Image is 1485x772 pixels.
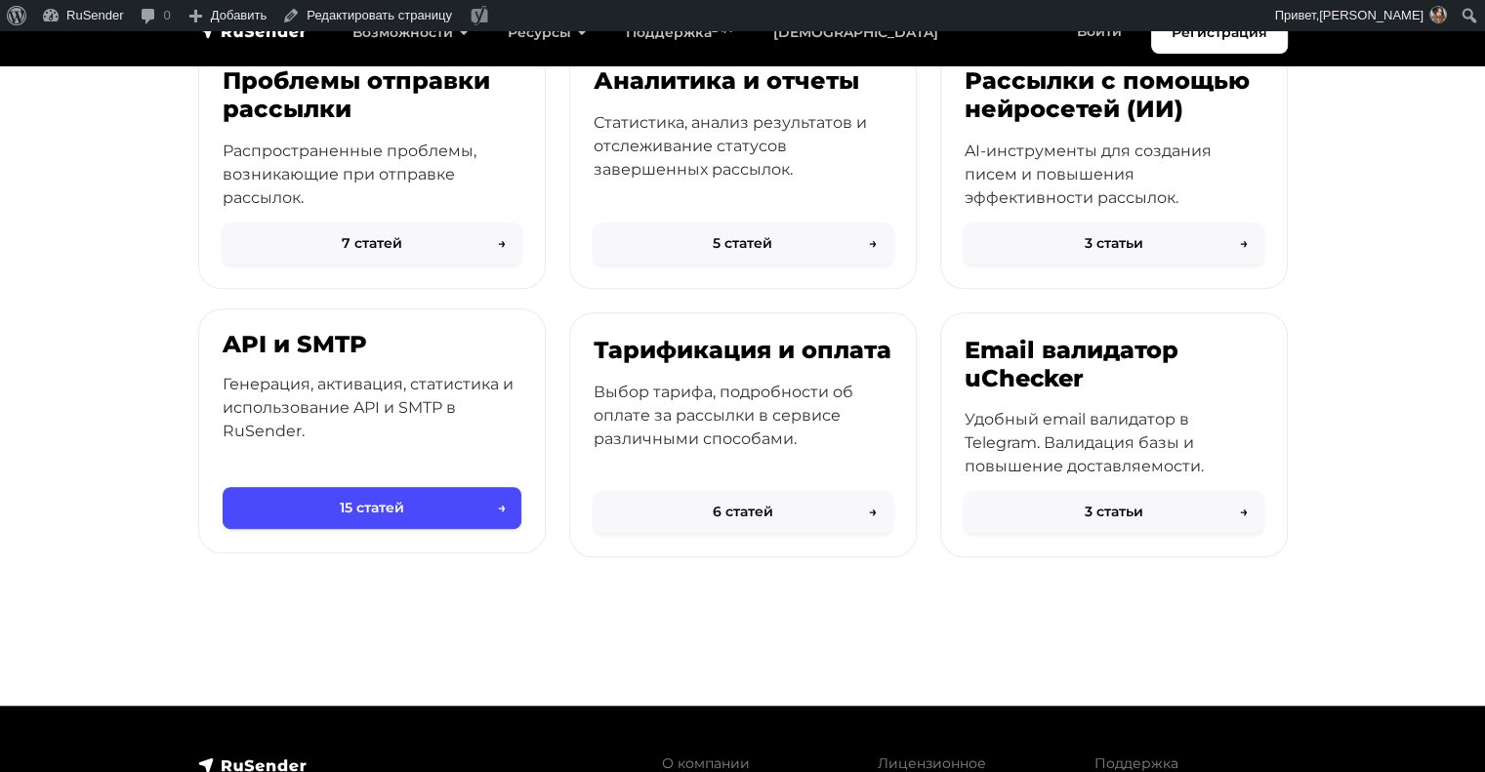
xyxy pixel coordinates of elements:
[198,308,546,554] a: API и SMTP Генерация, активация, статистика и использование API и SMTP в RuSender. 15 статей→
[198,43,546,289] a: Проблемы отправки рассылки Распространенные проблемы, возникающие при отправке рассылок. 7 статей→
[965,140,1263,210] p: AI-инструменты для создания писем и повышения эффективности рассылок.
[965,491,1263,533] button: 3 статьи→
[940,43,1288,289] a: Рассылки с помощью нейросетей (ИИ) AI-инструменты для создания писем и повышения эффективности ра...
[223,140,521,210] p: Распространенные проблемы, возникающие при отправке рассылок.
[594,381,892,451] p: Выбор тарифа, подробности об оплате за рассылки в сервисе различными способами.
[1240,502,1248,522] span: →
[606,13,754,53] a: Поддержка24/7
[223,331,521,359] h3: API и SMTP
[1094,754,1178,772] a: Поддержка
[1240,233,1248,254] span: →
[594,223,892,264] button: 5 статей→
[569,312,917,558] a: Тарификация и оплата Выбор тарифа, подробности об оплате за рассылки в сервисе различными способа...
[1057,12,1141,52] a: Войти
[965,408,1263,478] p: Удобный email валидатор в Telegram. Валидация базы и повышение доставляемости.
[223,373,521,443] p: Генерация, активация, статистика и использование API и SMTP в RuSender.
[754,13,958,53] a: [DEMOGRAPHIC_DATA]
[869,502,877,522] span: →
[965,67,1263,124] h3: Рассылки с помощью нейросетей (ИИ)
[594,67,892,96] h3: Аналитика и отчеты
[594,111,892,182] p: Статистика, анализ результатов и отслеживание статусов завершенных рассылок.
[594,337,892,365] h3: Тарификация и оплата
[1151,12,1288,54] a: Регистрация
[965,337,1263,393] h3: Email валидатор uChecker
[333,13,488,53] a: Возможности
[223,67,521,124] h3: Проблемы отправки рассылки
[869,233,877,254] span: →
[712,22,734,35] sup: 24/7
[223,487,521,529] button: 15 статей→
[223,223,521,264] button: 7 статей→
[965,223,1263,264] button: 3 статьи→
[940,312,1288,558] a: Email валидатор uChecker Удобный email валидатор в Telegram. Валидация базы и повышение доставляе...
[488,13,606,53] a: Ресурсы
[1319,8,1423,22] span: [PERSON_NAME]
[498,233,506,254] span: →
[594,491,892,533] button: 6 статей→
[569,43,917,289] a: Аналитика и отчеты Статистика, анализ результатов и отслеживание статусов завершенных рассылок. 5...
[198,21,308,41] img: RuSender
[662,754,750,772] a: О компании
[498,498,506,518] span: →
